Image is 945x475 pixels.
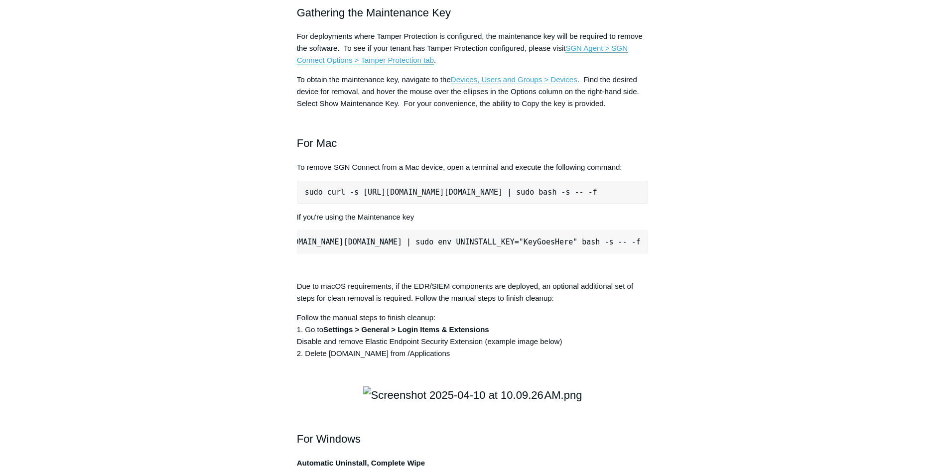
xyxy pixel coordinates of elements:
strong: Settings > General > Login Items & Extensions [323,325,489,334]
pre: sudo curl -s [URL][DOMAIN_NAME][DOMAIN_NAME] | sudo bash -s -- -f [297,181,649,204]
h2: For Mac [297,117,649,152]
a: Devices, Users and Groups > Devices [451,75,577,84]
p: Due to macOS requirements, if the EDR/SIEM components are deployed, an optional additional set of... [297,280,649,304]
h2: For Windows [297,413,649,448]
p: Follow the manual steps to finish cleanup: 1. Go to Disable and remove Elastic Endpoint Security ... [297,312,649,359]
p: To obtain the maintenance key, navigate to the . Find the desired device for removal, and hover t... [297,74,649,110]
p: For deployments where Tamper Protection is configured, the maintenance key will be required to re... [297,30,649,66]
h2: Gathering the Maintenance Key [297,4,649,21]
strong: Automatic Uninstall, Complete Wipe [297,459,425,467]
p: To remove SGN Connect from a Mac device, open a terminal and execute the following command: [297,161,649,173]
img: Screenshot 2025-04-10 at 10.09.26 AM.png [363,386,582,404]
pre: sudo curl -s [URL][DOMAIN_NAME][DOMAIN_NAME] | sudo env UNINSTALL_KEY="KeyGoesHere" bash -s -- -f [297,231,649,253]
p: If you're using the Maintenance key [297,211,649,223]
